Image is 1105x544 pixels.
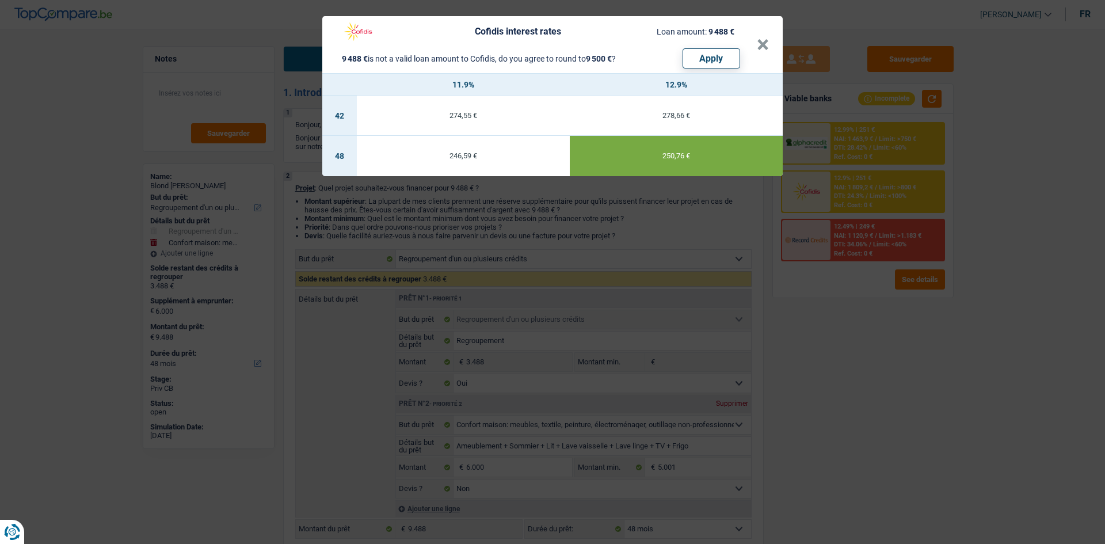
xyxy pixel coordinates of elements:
td: 48 [322,136,357,176]
div: is not a valid loan amount to Cofidis, do you agree to round to ? [342,55,616,63]
span: 9 488 € [708,27,734,36]
div: Cofidis interest rates [475,27,561,36]
span: 9 500 € [586,54,612,63]
div: 250,76 € [570,152,783,159]
span: 9 488 € [342,54,368,63]
button: × [757,39,769,51]
button: Apply [683,48,740,69]
td: 42 [322,96,357,136]
th: 12.9% [570,74,783,96]
div: 246,59 € [357,152,570,159]
div: 274,55 € [357,112,570,119]
div: 278,66 € [570,112,783,119]
span: Loan amount: [657,27,707,36]
img: Cofidis [336,21,380,43]
th: 11.9% [357,74,570,96]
